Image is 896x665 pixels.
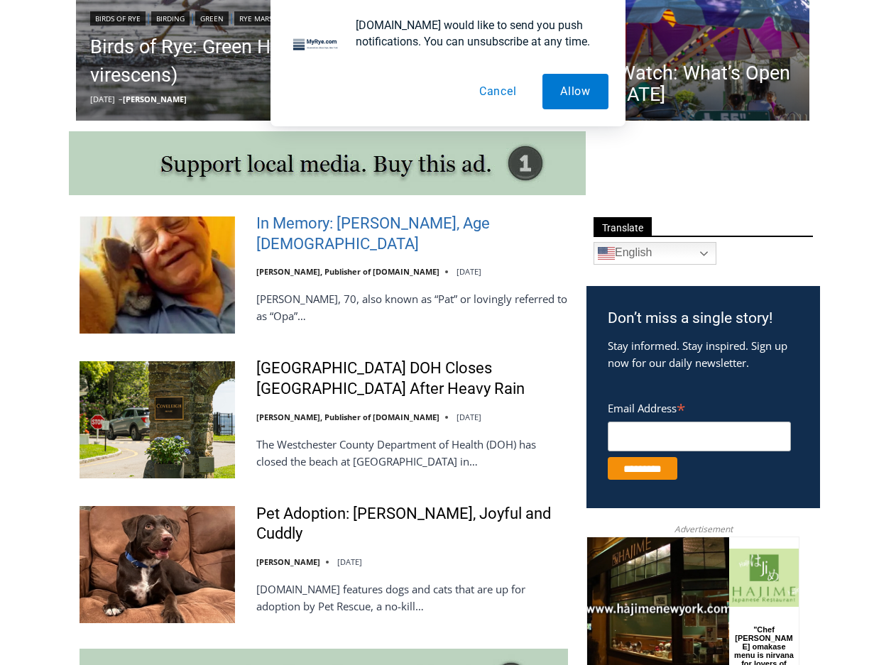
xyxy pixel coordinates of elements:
[288,17,344,74] img: notification icon
[422,4,513,65] a: Book [PERSON_NAME]'s Good Humor for Your Event
[256,412,439,422] a: [PERSON_NAME], Publisher of [DOMAIN_NAME]
[371,141,658,173] span: Intern @ [DOMAIN_NAME]
[256,581,568,615] p: [DOMAIN_NAME] features dogs and cats that are up for adoption by Pet Rescue, a no-kill…
[457,266,481,277] time: [DATE]
[608,337,799,371] p: Stay informed. Stay inspired. Sign up now for our daily newsletter.
[342,138,688,177] a: Intern @ [DOMAIN_NAME]
[256,556,320,567] a: [PERSON_NAME]
[594,217,652,236] span: Translate
[80,506,235,622] img: Pet Adoption: Ella, Joyful and Cuddly
[256,214,568,254] a: In Memory: [PERSON_NAME], Age [DEMOGRAPHIC_DATA]
[146,89,209,170] div: "Chef [PERSON_NAME] omakase menu is nirvana for lovers of great Japanese food."
[542,74,608,109] button: Allow
[256,290,568,324] p: [PERSON_NAME], 70, also known as “Pat” or lovingly referred to as “Opa”…
[80,216,235,333] img: In Memory: Patrick A. Auriemma Jr., Age 70
[256,504,568,544] a: Pet Adoption: [PERSON_NAME], Joyful and Cuddly
[594,242,716,265] a: English
[256,358,568,399] a: [GEOGRAPHIC_DATA] DOH Closes [GEOGRAPHIC_DATA] After Heavy Rain
[4,146,139,200] span: Open Tues. - Sun. [PHONE_NUMBER]
[344,17,608,50] div: [DOMAIN_NAME] would like to send you push notifications. You can unsubscribe at any time.
[608,394,791,419] label: Email Address
[80,361,235,478] img: Westchester County DOH Closes Coveleigh Club Beach After Heavy Rain
[457,412,481,422] time: [DATE]
[598,245,615,262] img: en
[93,26,351,39] div: Birthdays, Graduations, Any Private Event
[359,1,671,138] div: Apply Now <> summer and RHS senior internships available
[432,15,494,55] h4: Book [PERSON_NAME]'s Good Humor for Your Event
[660,522,747,536] span: Advertisement
[256,436,568,470] p: The Westchester County Department of Health (DOH) has closed the beach at [GEOGRAPHIC_DATA] in…
[1,143,143,177] a: Open Tues. - Sun. [PHONE_NUMBER]
[69,131,586,195] img: support local media, buy this ad
[608,307,799,330] h3: Don’t miss a single story!
[461,74,535,109] button: Cancel
[337,556,362,567] time: [DATE]
[256,266,439,277] a: [PERSON_NAME], Publisher of [DOMAIN_NAME]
